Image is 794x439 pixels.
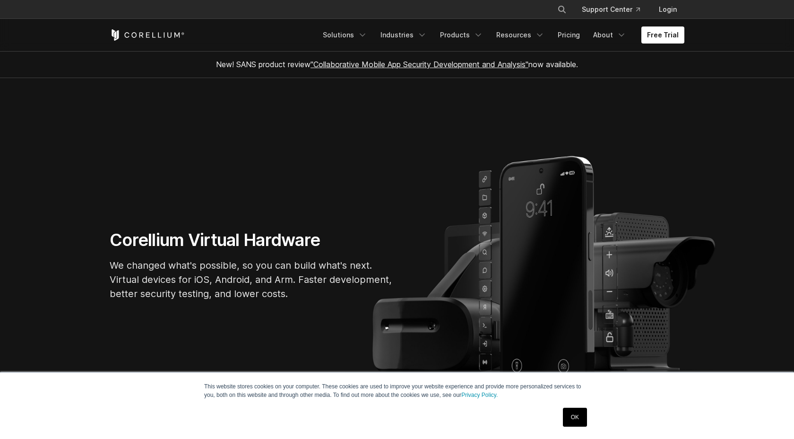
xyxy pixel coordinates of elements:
a: Free Trial [641,26,684,44]
h1: Corellium Virtual Hardware [110,229,393,251]
a: About [587,26,632,44]
a: Privacy Policy. [461,392,498,398]
a: OK [563,408,587,427]
a: Corellium Home [110,29,185,41]
a: Solutions [317,26,373,44]
button: Search [553,1,570,18]
a: Pricing [552,26,586,44]
div: Navigation Menu [546,1,684,18]
p: This website stores cookies on your computer. These cookies are used to improve your website expe... [204,382,590,399]
a: Login [651,1,684,18]
a: Industries [375,26,432,44]
a: Products [434,26,489,44]
a: Resources [491,26,550,44]
span: New! SANS product review now available. [216,60,578,69]
a: "Collaborative Mobile App Security Development and Analysis" [311,60,528,69]
div: Navigation Menu [317,26,684,44]
p: We changed what's possible, so you can build what's next. Virtual devices for iOS, Android, and A... [110,258,393,301]
a: Support Center [574,1,647,18]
